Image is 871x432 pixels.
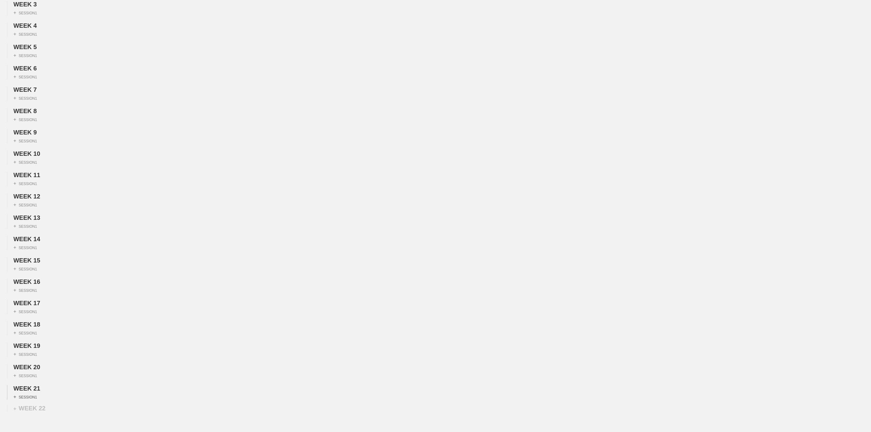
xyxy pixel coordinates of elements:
div: SESSION 1 [13,309,37,314]
span: WEEK 11 [13,172,40,178]
div: SESSION 1 [13,352,37,357]
span: WEEK 3 [13,1,37,8]
span: WEEK 15 [13,257,40,264]
div: SESSION 1 [13,74,37,80]
span: + [13,406,16,411]
span: WEEK 19 [13,342,40,349]
span: WEEK 21 [13,385,40,392]
span: + [13,117,16,122]
div: SESSION 1 [13,287,37,293]
div: SESSION 1 [13,181,37,186]
span: WEEK 16 [13,278,40,285]
div: SESSION 1 [13,53,37,58]
span: + [13,138,16,143]
span: WEEK 17 [13,300,40,306]
span: + [13,330,16,335]
span: + [13,352,16,357]
span: + [13,287,16,293]
span: + [13,159,16,165]
span: + [13,181,16,186]
span: + [13,10,16,15]
div: SESSION 1 [13,202,37,208]
span: WEEK 4 [13,22,37,29]
div: SESSION 1 [13,330,37,336]
div: SESSION 1 [13,10,37,16]
span: + [13,202,16,207]
span: + [13,74,16,79]
div: SESSION 1 [13,95,37,101]
span: + [13,95,16,101]
span: + [13,245,16,250]
iframe: Chat Widget [841,403,871,432]
span: + [13,53,16,58]
span: + [13,223,16,229]
div: SESSION 1 [13,138,37,144]
span: WEEK 6 [13,65,37,72]
span: WEEK 20 [13,364,40,370]
span: WEEK 18 [13,321,40,328]
span: WEEK 13 [13,214,40,221]
span: WEEK 9 [13,129,37,136]
span: WEEK 7 [13,86,37,93]
div: SESSION 1 [13,159,37,165]
span: + [13,373,16,378]
span: WEEK 14 [13,236,40,242]
div: SESSION 1 [13,31,37,37]
span: WEEK 10 [13,150,40,157]
span: + [13,266,16,271]
span: + [13,394,16,399]
span: + [13,309,16,314]
span: WEEK 12 [13,193,40,200]
div: SESSION 1 [13,117,37,122]
div: SESSION 1 [13,394,37,400]
div: SESSION 1 [13,223,37,229]
span: WEEK 5 [13,44,37,50]
div: SESSION 1 [13,373,37,378]
span: + [13,31,16,37]
div: SESSION 1 [13,266,37,272]
div: SESSION 1 [13,245,37,250]
span: WEEK 8 [13,108,37,114]
div: WEEK 22 [13,405,45,412]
